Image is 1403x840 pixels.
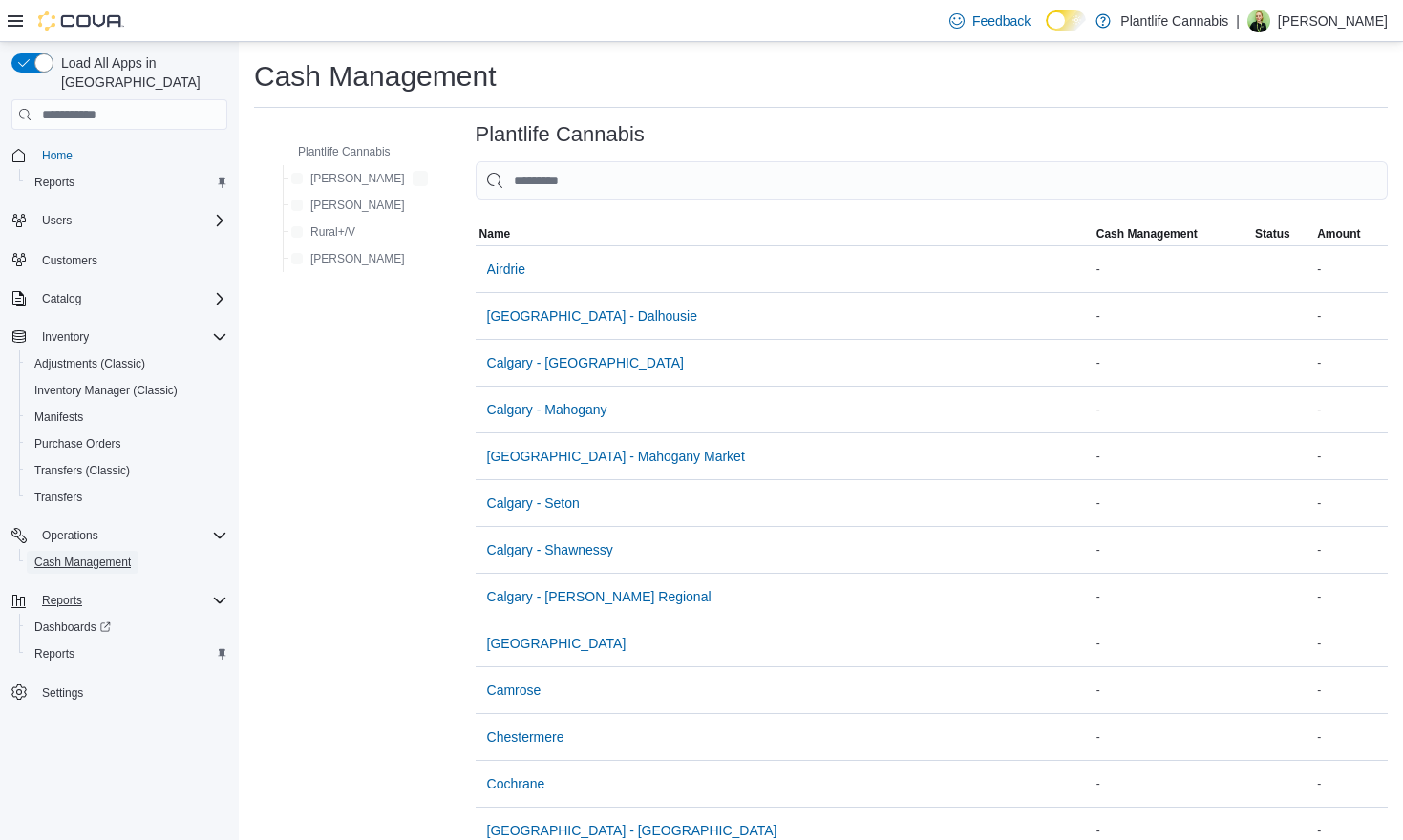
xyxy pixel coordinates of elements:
[284,247,413,270] button: [PERSON_NAME]
[34,247,227,271] span: Customers
[27,642,82,665] a: Reports
[4,522,235,549] button: Operations
[487,821,777,840] span: [GEOGRAPHIC_DATA] - [GEOGRAPHIC_DATA]
[479,250,533,288] button: Airdrie
[27,616,227,639] span: Dashboards
[487,306,697,325] span: [GEOGRAPHIC_DATA] - Dalhousie
[27,486,90,509] a: Transfers
[42,253,97,268] span: Customers
[27,171,227,194] span: Reports
[479,765,553,803] button: Cochrane
[476,161,1388,199] input: This is a search bar. As you type, the results lower in the page will automatically filter.
[1313,258,1388,281] div: -
[1313,445,1388,468] div: -
[34,589,90,612] button: Reports
[34,175,74,190] span: Reports
[27,379,185,402] a: Inventory Manager (Classic)
[4,587,235,614] button: Reports
[4,245,235,273] button: Customers
[1313,492,1388,514] div: -
[1093,585,1251,608] div: -
[19,549,235,576] button: Cash Management
[298,144,391,159] span: Plantlife Cannabis
[487,493,580,513] span: Calgary - Seton
[1093,492,1251,514] div: -
[34,249,105,272] a: Customers
[19,484,235,511] button: Transfers
[19,430,235,457] button: Purchase Orders
[34,356,145,371] span: Adjustments (Classic)
[34,463,130,478] span: Transfers (Classic)
[487,587,712,606] span: Calgary - [PERSON_NAME] Regional
[34,383,178,398] span: Inventory Manager (Classic)
[1313,538,1388,561] div: -
[1313,585,1388,608] div: -
[4,679,235,706] button: Settings
[19,457,235,484] button: Transfers (Classic)
[34,209,79,232] button: Users
[53,53,227,92] span: Load All Apps in [GEOGRAPHIC_DATA]
[1093,398,1251,421] div: -
[27,551,227,574] span: Cash Management
[1317,226,1360,241] span: Amount
[310,224,355,240] span: Rural+/V
[479,531,621,569] button: Calgary - Shawnessy
[479,484,587,522] button: Calgary - Seton
[42,685,83,701] span: Settings
[4,141,235,169] button: Home
[271,140,398,163] button: Plantlife Cannabis
[310,198,405,213] span: [PERSON_NAME]
[479,577,719,616] button: Calgary - [PERSON_NAME] Regional
[1313,222,1388,245] button: Amount
[34,409,83,425] span: Manifests
[4,285,235,312] button: Catalog
[34,325,227,348] span: Inventory
[1093,351,1251,374] div: -
[487,774,545,793] span: Cochrane
[34,287,227,310] span: Catalog
[487,400,607,419] span: Calgary - Mahogany
[942,2,1038,40] a: Feedback
[1093,304,1251,327] div: -
[19,377,235,404] button: Inventory Manager (Classic)
[487,353,684,372] span: Calgary - [GEOGRAPHIC_DATA]
[479,390,615,429] button: Calgary - Mahogany
[34,524,227,547] span: Operations
[254,57,496,95] h1: Cash Management
[476,222,1093,245] button: Name
[27,432,129,455] a: Purchase Orders
[27,432,227,455] span: Purchase Orders
[27,171,82,194] a: Reports
[27,379,227,402] span: Inventory Manager (Classic)
[34,209,227,232] span: Users
[34,144,80,167] a: Home
[479,226,511,241] span: Name
[34,143,227,167] span: Home
[34,436,121,451] span: Purchase Orders
[34,555,131,570] span: Cash Management
[27,616,118,639] a: Dashboards
[310,171,405,186] span: [PERSON_NAME]
[42,291,81,306] span: Catalog
[34,287,89,310] button: Catalog
[1093,772,1251,795] div: -
[1096,226,1198,241] span: Cash Management
[1313,398,1388,421] div: -
[34,682,91,704] a: Settings
[310,251,405,266] span: [PERSON_NAME]
[19,614,235,640] a: Dashboards
[1236,10,1240,32] p: |
[1093,258,1251,281] div: -
[1255,226,1290,241] span: Status
[11,134,227,756] nav: Complex example
[479,297,705,335] button: [GEOGRAPHIC_DATA] - Dalhousie
[19,169,235,196] button: Reports
[1120,10,1228,32] p: Plantlife Cannabis
[38,11,124,31] img: Cova
[27,459,138,482] a: Transfers (Classic)
[42,528,98,543] span: Operations
[479,718,572,756] button: Chestermere
[27,352,153,375] a: Adjustments (Classic)
[1093,725,1251,748] div: -
[19,404,235,430] button: Manifests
